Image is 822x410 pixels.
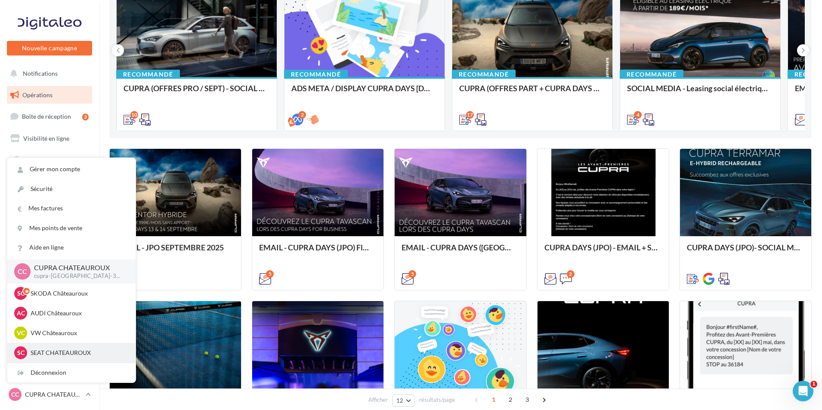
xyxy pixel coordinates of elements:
button: 12 [392,395,414,407]
div: Recommandé [116,70,180,79]
p: SKODA Châteauroux [31,289,125,298]
a: PLV et print personnalisable [5,236,94,262]
span: AC [17,309,25,318]
p: CUPRA CHATEAUROUX [34,263,122,273]
span: CC [11,390,19,399]
p: cupra-[GEOGRAPHIC_DATA]-36007 [34,272,122,280]
div: CUPRA DAYS (JPO)- SOCIAL MEDIA [687,243,804,260]
a: Mes factures [7,199,136,218]
div: 2 [567,270,575,278]
a: Contacts [5,172,94,190]
a: CC CUPRA CHATEAUROUX [7,386,92,403]
p: AUDI Châteauroux [31,309,125,318]
div: EMAIL - CUPRA DAYS ([GEOGRAPHIC_DATA]) Private Générique [402,243,519,260]
span: SC [17,348,25,357]
a: Visibilité en ligne [5,129,94,148]
div: 4 [634,111,642,119]
a: Calendrier [5,215,94,233]
div: EMAIL - JPO SEPTEMBRE 2025 [117,243,234,260]
span: Opérations [22,91,53,99]
div: CUPRA DAYS (JPO) - EMAIL + SMS [544,243,662,260]
span: VC [17,329,25,337]
div: Recommandé [620,70,683,79]
a: Médiathèque [5,194,94,212]
span: CC [18,266,27,276]
span: Notifications [23,70,58,77]
div: 2 [298,111,306,119]
span: Afficher [368,396,388,404]
p: VW Châteauroux [31,329,125,337]
span: 2 [504,393,517,407]
span: 1 [487,393,501,407]
div: CUPRA (OFFRES PRO / SEPT) - SOCIAL MEDIA [124,84,270,101]
span: SC [17,289,25,298]
button: Nouvelle campagne [7,41,92,55]
div: SOCIAL MEDIA - Leasing social électrique - CUPRA Born [627,84,773,101]
iframe: Intercom live chat [793,381,813,401]
div: 17 [466,111,474,119]
div: Recommandé [452,70,516,79]
a: Campagnes DataOnDemand [5,265,94,290]
div: CUPRA (OFFRES PART + CUPRA DAYS / SEPT) - SOCIAL MEDIA [459,84,606,101]
span: résultats/page [419,396,455,404]
a: Boîte de réception3 [5,107,94,126]
div: ADS META / DISPLAY CUPRA DAYS [DATE] [291,84,438,101]
div: EMAIL - CUPRA DAYS (JPO) Fleet Générique [259,243,377,260]
a: Sécurité [7,179,136,199]
div: 3 [82,114,89,120]
span: Campagnes [22,156,53,163]
span: Visibilité en ligne [23,135,69,142]
span: 3 [520,393,534,407]
a: Gérer mon compte [7,160,136,179]
span: 12 [396,397,404,404]
a: Aide en ligne [7,238,136,257]
div: Recommandé [284,70,348,79]
a: Opérations [5,86,94,104]
div: 10 [130,111,138,119]
p: CUPRA CHATEAUROUX [25,390,82,399]
button: Notifications [5,65,90,83]
div: 5 [266,270,274,278]
a: Campagnes [5,151,94,169]
span: Boîte de réception [22,113,71,120]
a: Mes points de vente [7,219,136,238]
div: 5 [408,270,416,278]
span: 1 [810,381,817,388]
div: Déconnexion [7,363,136,382]
p: SEAT CHATEAUROUX [31,348,125,357]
